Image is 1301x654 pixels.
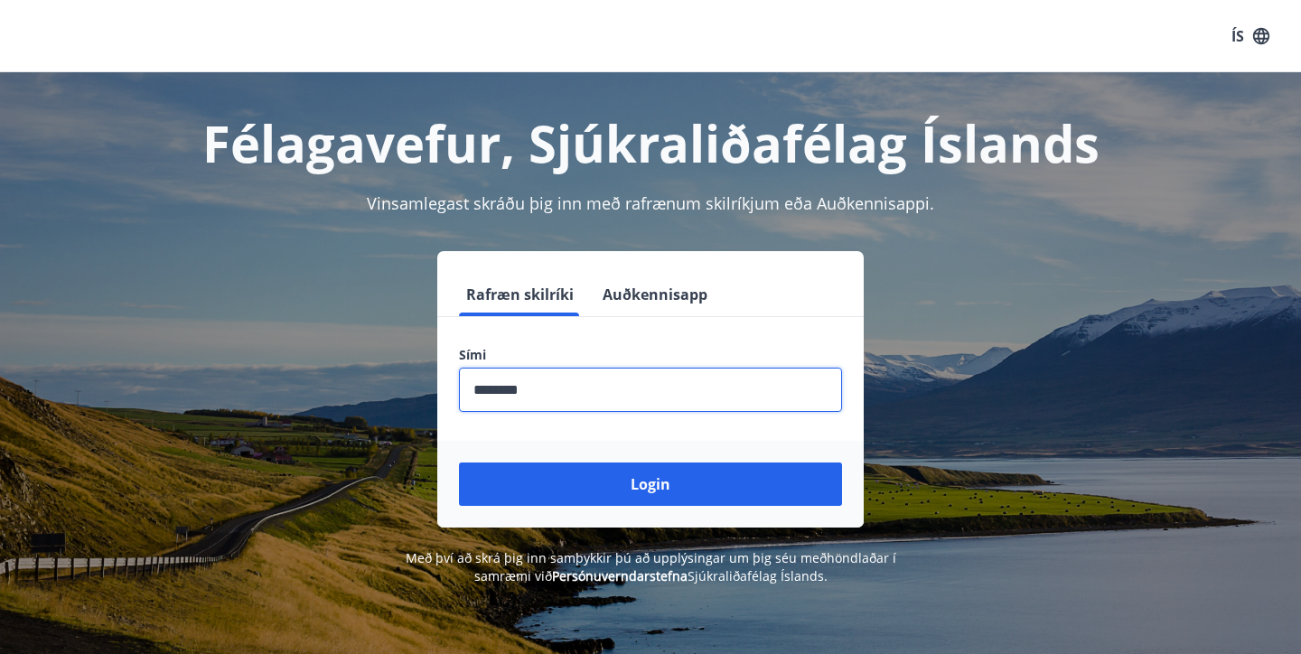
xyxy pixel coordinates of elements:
label: Sími [459,346,842,364]
span: Vinsamlegast skráðu þig inn með rafrænum skilríkjum eða Auðkennisappi. [367,192,934,214]
span: Með því að skrá þig inn samþykkir þú að upplýsingar um þig séu meðhöndlaðar í samræmi við Sjúkral... [406,549,896,584]
a: Persónuverndarstefna [552,567,688,584]
button: ÍS [1221,20,1279,52]
button: Rafræn skilríki [459,273,581,316]
h1: Félagavefur, Sjúkraliðafélag Íslands [22,108,1279,177]
button: Login [459,462,842,506]
button: Auðkennisapp [595,273,715,316]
